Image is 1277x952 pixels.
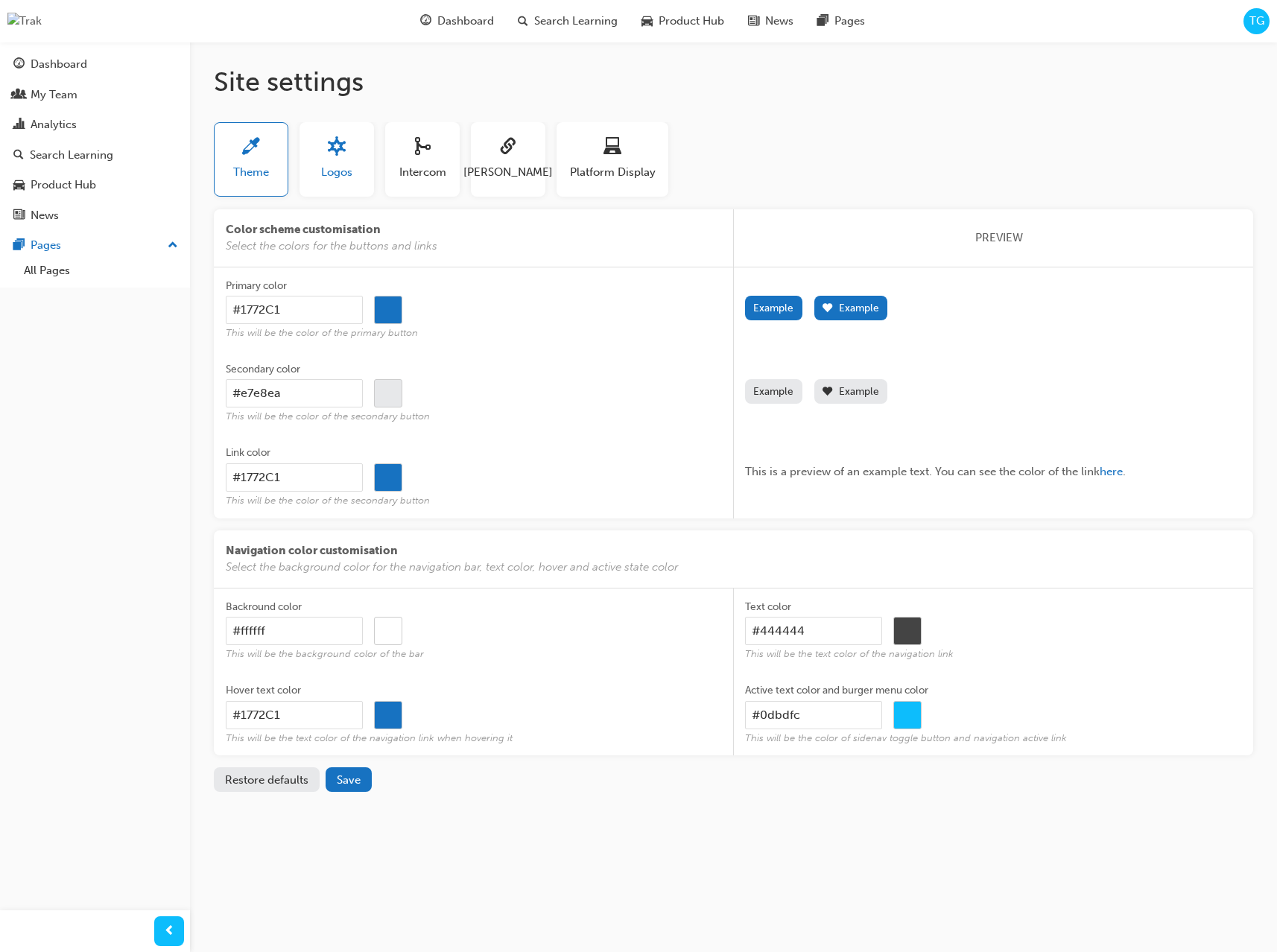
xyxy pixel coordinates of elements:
span: Label [745,363,1241,380]
div: Link color [226,445,270,460]
a: My Team [6,81,184,109]
div: Text color [745,600,791,615]
span: sitesettings_logos-icon [328,138,346,158]
span: search-icon [518,12,528,31]
span: people-icon [13,89,25,102]
input: Primary colorThis will be the color of the primary button [226,296,363,324]
span: car-icon [13,179,25,192]
span: TG [1249,13,1264,30]
span: sitesettings_theme-icon [242,138,260,158]
button: TG [1243,8,1270,34]
a: Product Hub [6,171,184,199]
a: search-iconSearch Learning [506,6,630,37]
span: chart-icon [13,118,25,132]
input: Active text color and burger menu colorThis will be the color of sidenav toggle button and naviga... [745,701,882,729]
a: All Pages [18,259,184,282]
span: car-icon [641,12,653,31]
span: guage-icon [420,12,431,31]
input: Link colorThis will be the color of the secondary button [226,463,363,492]
span: This will be the text color of the navigation link when hovering it [226,732,722,745]
div: Pages [31,237,61,254]
button: Restore defaults [214,767,320,792]
div: Backround color [226,600,302,615]
a: Analytics [6,111,184,139]
a: News [6,202,184,229]
button: Pages [6,232,184,259]
a: Search Learning [6,142,184,169]
input: Secondary colorThis will be the color of the secondary button [226,379,363,407]
span: prev-icon [164,922,175,941]
a: Dashboard [6,51,184,78]
span: Platform Display [570,164,656,181]
button: Theme [214,122,288,197]
span: Dashboard [437,13,494,30]
span: [PERSON_NAME] [463,164,553,181]
span: News [765,13,793,30]
button: Intercom [385,122,460,197]
span: Save [337,773,361,787]
div: Search Learning [30,147,113,164]
span: Intercom [399,164,446,181]
span: sitesettings_intercom-icon [413,138,431,158]
div: Hover text color [226,683,301,698]
h1: Site settings [214,66,1253,98]
span: up-icon [168,236,178,256]
button: [PERSON_NAME] [471,122,545,197]
span: This will be the text color of the navigation link [745,648,1241,661]
div: Analytics [31,116,77,133]
button: Save [326,767,372,792]
div: News [31,207,59,224]
span: laptop-icon [603,138,621,158]
span: Select the background color for the navigation bar, text color, hover and active state color [226,559,1241,576]
button: DashboardMy TeamAnalyticsSearch LearningProduct HubNews [6,48,184,232]
span: This will be the color of the secondary button [226,495,722,507]
button: Logos [300,122,374,197]
span: Label [745,279,1241,296]
div: Product Hub [31,177,96,194]
div: Primary color [226,279,287,293]
input: Text colorThis will be the text color of the navigation link [745,617,882,645]
span: Navigation color customisation [226,542,1241,559]
span: Color scheme customisation [226,221,710,238]
input: Hover text colorThis will be the text color of the navigation link when hovering it [226,701,363,729]
a: news-iconNews [736,6,805,37]
span: news-icon [13,209,25,223]
span: PREVIEW [975,229,1023,247]
span: Product Hub [659,13,724,30]
span: pages-icon [817,12,828,31]
span: This will be the color of sidenav toggle button and navigation active link [745,732,1241,745]
div: Active text color and burger menu color [745,683,928,698]
span: Theme [233,164,269,181]
span: sitesettings_saml-icon [499,138,517,158]
a: pages-iconPages [805,6,877,37]
span: pages-icon [13,239,25,253]
span: news-icon [748,12,759,31]
button: Platform Display [557,122,668,197]
span: Logos [321,164,352,181]
a: car-iconProduct Hub [630,6,736,37]
span: here [1100,465,1123,478]
span: This is a preview of an example text. You can see the color of the link . [745,465,1126,478]
span: Search Learning [534,13,618,30]
span: This will be the color of the secondary button [226,410,722,423]
span: Pages [834,13,865,30]
img: Trak [7,13,42,30]
div: My Team [31,86,77,104]
div: Dashboard [31,56,87,73]
span: guage-icon [13,58,25,72]
span: This will be the background color of the bar [226,648,722,661]
div: Secondary color [226,362,300,377]
span: Select the colors for the buttons and links [226,238,710,255]
span: search-icon [13,149,24,162]
input: Backround colorThis will be the background color of the bar [226,617,363,645]
span: This will be the color of the primary button [226,327,722,340]
span: Label [745,446,1241,463]
a: guage-iconDashboard [408,6,506,37]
